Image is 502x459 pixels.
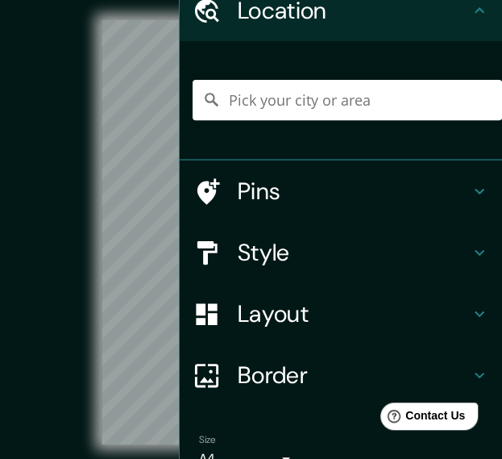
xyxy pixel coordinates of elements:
h4: Pins [238,177,470,206]
label: Size [199,432,216,446]
div: Layout [180,283,502,344]
iframe: Help widget launcher [359,396,484,441]
h4: Border [238,361,470,390]
input: Pick your city or area [193,80,502,120]
div: Style [180,222,502,283]
h4: Style [238,238,470,267]
div: Pins [180,161,502,222]
h4: Layout [238,299,470,328]
canvas: Map [102,20,401,444]
div: Border [180,344,502,406]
